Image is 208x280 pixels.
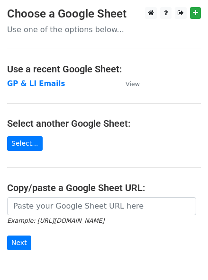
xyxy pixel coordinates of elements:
[7,136,43,151] a: Select...
[7,236,31,250] input: Next
[7,7,201,21] h3: Choose a Google Sheet
[7,197,196,215] input: Paste your Google Sheet URL here
[7,217,104,224] small: Example: [URL][DOMAIN_NAME]
[126,80,140,87] small: View
[7,25,201,35] p: Use one of the options below...
[116,79,140,88] a: View
[7,118,201,129] h4: Select another Google Sheet:
[7,182,201,193] h4: Copy/paste a Google Sheet URL:
[7,79,65,88] a: GP & LI Emails
[7,63,201,75] h4: Use a recent Google Sheet:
